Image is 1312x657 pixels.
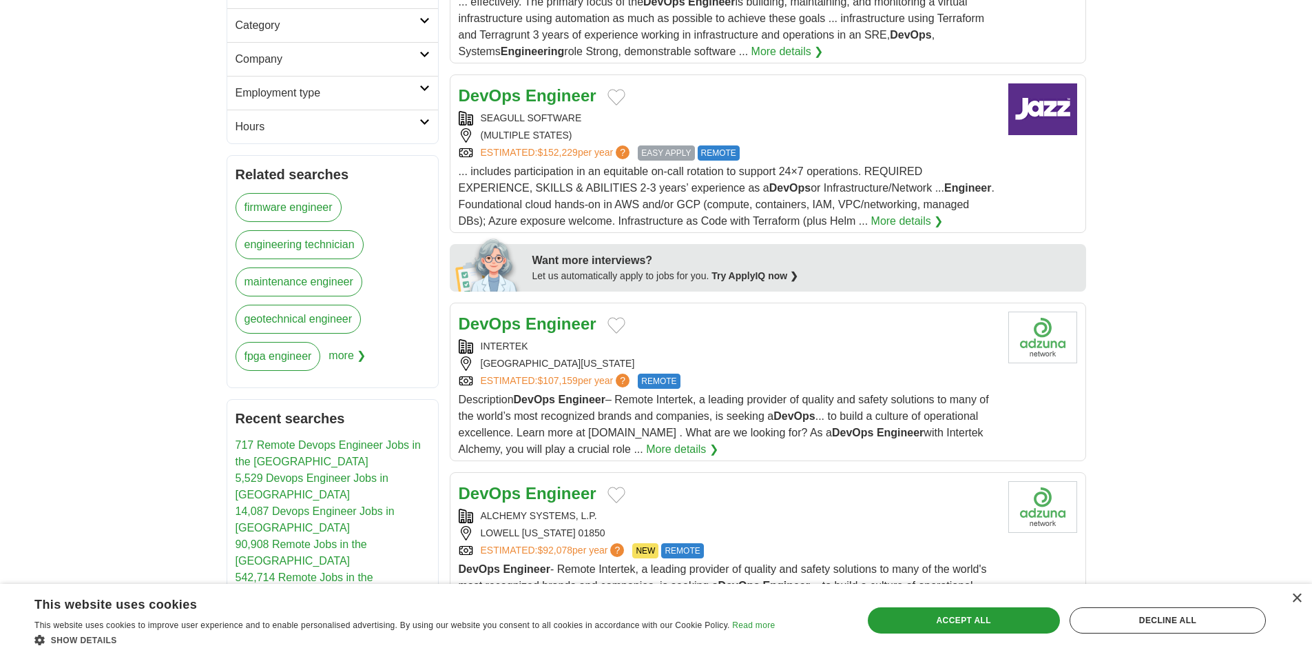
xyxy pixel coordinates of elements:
[34,620,730,630] span: This website uses cookies to improve user experience and to enable personalised advertising. By u...
[459,484,596,503] a: DevOps Engineer
[832,427,873,438] strong: DevOps
[525,484,596,503] strong: Engineer
[532,269,1078,283] div: Let us automatically apply to jobs for you.
[481,374,633,389] a: ESTIMATED:$107,159per year?
[944,182,991,194] strong: Engineer
[1008,312,1077,363] img: Company logo
[763,580,810,592] strong: Engineer
[514,394,555,405] strong: DevOps
[616,374,629,387] span: ?
[525,86,596,105] strong: Engineer
[890,29,931,41] strong: DevOps
[236,85,419,101] h2: Employment type
[769,182,811,194] strong: DevOps
[607,317,625,334] button: Add to favorite jobs
[558,394,605,405] strong: Engineer
[877,427,924,438] strong: Engineer
[236,51,419,68] h2: Company
[236,439,421,467] a: 717 Remote Devops Engineer Jobs in the [GEOGRAPHIC_DATA]
[459,111,997,125] div: SEAGULL SOFTWARE
[646,441,718,458] a: More details ❯
[236,472,388,501] a: 5,529 Devops Engineer Jobs in [GEOGRAPHIC_DATA]
[459,86,521,105] strong: DevOps
[773,410,815,422] strong: DevOps
[718,580,760,592] strong: DevOps
[1070,607,1266,634] div: Decline all
[503,563,550,575] strong: Engineer
[227,42,438,76] a: Company
[236,267,362,296] a: maintenance engineer
[607,89,625,105] button: Add to favorite jobs
[481,145,633,161] a: ESTIMATED:$152,229per year?
[661,543,703,558] span: REMOTE
[236,305,362,334] a: geotechnical engineer
[751,43,824,60] a: More details ❯
[227,76,438,110] a: Employment type
[610,543,624,557] span: ?
[227,8,438,42] a: Category
[459,356,997,371] div: [GEOGRAPHIC_DATA][US_STATE]
[732,620,775,630] a: Read more, opens a new window
[51,636,117,645] span: Show details
[698,145,740,161] span: REMOTE
[236,17,419,34] h2: Category
[459,526,997,540] div: LOWELL [US_STATE] 01850
[459,394,989,455] span: Description – Remote Intertek, a leading provider of quality and safety solutions to many of the ...
[236,572,373,600] a: 542,714 Remote Jobs in the [GEOGRAPHIC_DATA]
[537,375,577,386] span: $107,159
[638,145,694,161] span: EASY APPLY
[459,86,596,105] a: DevOps Engineer
[236,164,430,185] h2: Related searches
[236,342,321,371] a: fpga engineer
[236,538,367,567] a: 90,908 Remote Jobs in the [GEOGRAPHIC_DATA]
[236,505,395,534] a: 14,087 Devops Engineer Jobs in [GEOGRAPHIC_DATA]
[459,128,997,143] div: (MULTIPLE STATES)
[711,270,798,281] a: Try ApplyIQ now ❯
[607,487,625,503] button: Add to favorite jobs
[1008,83,1077,135] img: Company logo
[236,193,342,222] a: firmware engineer
[1291,594,1302,604] div: Close
[632,543,658,558] span: NEW
[638,374,680,389] span: REMOTE
[871,213,944,230] a: More details ❯
[525,314,596,333] strong: Engineer
[868,607,1060,634] div: Accept all
[459,314,521,333] strong: DevOps
[459,339,997,354] div: INTERTEK
[236,230,364,259] a: engineering technician
[459,314,596,333] a: DevOps Engineer
[459,563,500,575] strong: DevOps
[481,543,627,558] a: ESTIMATED:$92,078per year?
[227,110,438,143] a: Hours
[236,119,419,135] h2: Hours
[1008,481,1077,533] img: Company logo
[34,592,740,613] div: This website uses cookies
[329,342,366,379] span: more ❯
[459,563,987,625] span: - Remote Intertek, a leading provider of quality and safety solutions to many of the world's most...
[459,484,521,503] strong: DevOps
[501,46,564,57] strong: Engineering
[459,165,995,227] span: ... includes participation in an equitable on-call rotation to support 24×7 operations. REQUIRED ...
[236,408,430,429] h2: Recent searches
[455,236,522,292] img: apply-iq-scientist.png
[537,545,572,556] span: $92,078
[532,252,1078,269] div: Want more interviews?
[34,633,775,647] div: Show details
[537,147,577,158] span: $152,229
[459,509,997,523] div: ALCHEMY SYSTEMS, L.P.
[616,145,629,159] span: ?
